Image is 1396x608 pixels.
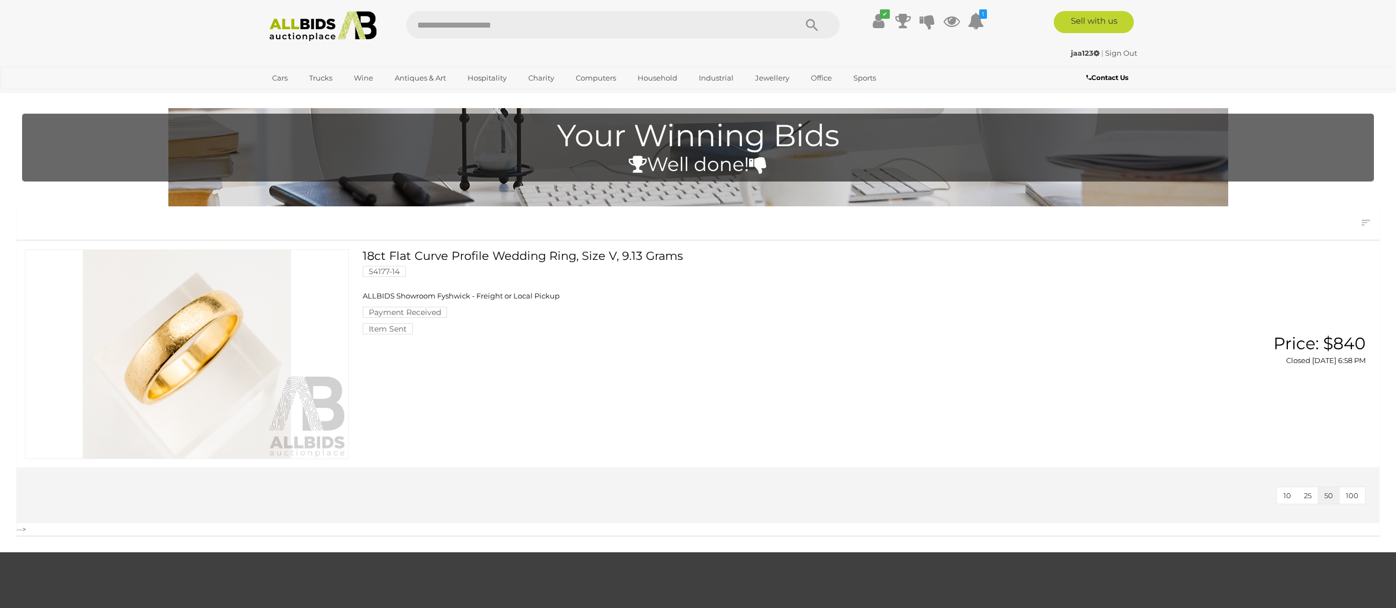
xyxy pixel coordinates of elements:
[25,250,348,458] img: 54177-14a.JPG
[265,87,358,105] a: [GEOGRAPHIC_DATA]
[1283,491,1291,500] span: 10
[1071,49,1101,57] a: jaa123
[263,11,383,41] img: Allbids.com.au
[630,69,684,87] a: Household
[692,69,741,87] a: Industrial
[388,69,453,87] a: Antiques & Art
[1101,49,1103,57] span: |
[302,69,339,87] a: Trucks
[521,69,561,87] a: Charity
[1161,334,1369,366] a: Price: $840 Closed [DATE] 6:58 PM
[846,69,883,87] a: Sports
[1071,49,1100,57] strong: jaa123
[784,11,840,39] button: Search
[17,232,1379,536] div: -->
[265,69,295,87] a: Cars
[1086,72,1131,84] a: Contact Us
[1277,487,1298,504] button: 10
[1297,487,1318,504] button: 25
[347,69,380,87] a: Wine
[460,69,514,87] a: Hospitality
[1318,487,1340,504] button: 50
[748,69,797,87] a: Jewellery
[1304,491,1312,500] span: 25
[1324,491,1333,500] span: 50
[804,69,839,87] a: Office
[28,119,1368,153] h1: Your Winning Bids
[968,11,984,31] a: 1
[1086,73,1128,82] b: Contact Us
[1105,49,1137,57] a: Sign Out
[1346,491,1358,500] span: 100
[979,9,987,19] i: 1
[1054,11,1134,33] a: Sell with us
[880,9,890,19] i: ✔
[1273,333,1366,354] span: Price: $840
[28,154,1368,175] h4: Well done!
[1339,487,1365,504] button: 100
[870,11,887,31] a: ✔
[371,249,1144,334] a: 18ct Flat Curve Profile Wedding Ring, Size V, 9.13 Grams 54177-14 ALLBIDS Showroom Fyshwick - Fre...
[569,69,623,87] a: Computers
